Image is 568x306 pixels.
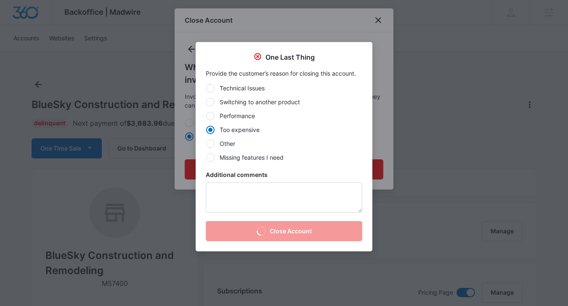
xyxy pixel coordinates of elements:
[32,50,75,55] div: Domain Overview
[206,153,362,162] label: Missing features I need
[93,50,142,55] div: Keywords by Traffic
[206,69,362,78] p: Provide the customer’s reason for closing this account.
[13,22,20,29] img: website_grey.svg
[206,84,362,92] label: Technical Issues
[84,49,90,55] img: tab_keywords_by_traffic_grey.svg
[206,98,362,106] label: Switching to another product
[206,139,362,148] label: Other
[13,13,20,20] img: logo_orange.svg
[206,111,362,120] label: Performance
[24,13,41,20] div: v 4.0.25
[22,22,93,29] div: Domain: [DOMAIN_NAME]
[206,170,362,179] label: Additional comments
[23,49,29,55] img: tab_domain_overview_orange.svg
[265,52,315,62] p: One Last Thing
[206,125,362,134] label: Too expensive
